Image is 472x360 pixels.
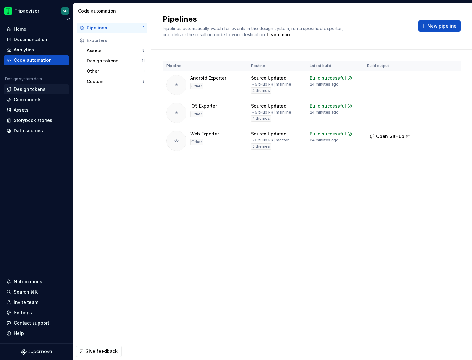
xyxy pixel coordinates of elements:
[4,7,12,15] img: 0ed0e8b8-9446-497d-bad0-376821b19aa5.png
[310,110,338,115] div: 24 minutes ago
[142,69,145,74] div: 3
[87,78,142,85] div: Custom
[87,47,142,54] div: Assets
[84,56,147,66] button: Design tokens11
[4,24,69,34] a: Home
[142,58,145,63] div: 11
[427,23,457,29] span: New pipeline
[14,289,38,295] div: Search ⌘K
[4,45,69,55] a: Analytics
[78,8,149,14] div: Code automation
[273,110,275,114] span: |
[190,83,203,89] div: Other
[87,68,142,74] div: Other
[251,110,291,115] div: → GitHub PR mainline
[14,86,45,93] div: Design tokens
[14,320,49,326] div: Contact support
[5,77,42,82] div: Design system data
[190,103,217,109] div: iOS Exporter
[252,144,270,149] span: 5 themes
[14,8,39,14] div: Tripadvisor
[267,32,291,38] a: Learn more
[310,131,346,137] div: Build successful
[14,310,32,316] div: Settings
[142,79,145,84] div: 3
[310,75,346,81] div: Build successful
[14,107,29,113] div: Assets
[14,278,42,285] div: Notifications
[84,77,147,87] button: Custom3
[84,45,147,56] button: Assets8
[84,66,147,76] button: Other3
[76,346,122,357] button: Give feedback
[87,25,142,31] div: Pipelines
[247,61,306,71] th: Routine
[367,135,413,140] a: Open GitHub
[310,138,338,143] div: 24 minutes ago
[87,37,145,44] div: Exporters
[63,8,68,13] div: MJ
[251,103,286,109] div: Source Updated
[4,34,69,45] a: Documentation
[1,4,71,18] button: TripadvisorMJ
[4,84,69,94] a: Design tokens
[266,33,292,37] span: .
[4,328,69,338] button: Help
[163,14,411,24] h2: Pipelines
[251,82,291,87] div: → GitHub PR mainline
[376,133,404,140] span: Open GitHub
[273,138,275,142] span: |
[4,105,69,115] a: Assets
[251,131,286,137] div: Source Updated
[142,48,145,53] div: 8
[4,115,69,125] a: Storybook stories
[14,117,52,124] div: Storybook stories
[163,61,247,71] th: Pipeline
[87,58,142,64] div: Design tokens
[251,138,289,143] div: → GitHub PR master
[306,61,363,71] th: Latest build
[4,318,69,328] button: Contact support
[4,55,69,65] a: Code automation
[252,116,270,121] span: 4 themes
[190,131,219,137] div: Web Exporter
[190,139,203,145] div: Other
[310,82,338,87] div: 24 minutes ago
[273,82,275,87] span: |
[85,348,118,354] span: Give feedback
[142,25,145,30] div: 3
[21,349,52,355] svg: Supernova Logo
[14,330,24,336] div: Help
[14,128,43,134] div: Data sources
[4,95,69,105] a: Components
[4,277,69,287] button: Notifications
[190,75,226,81] div: Android Exporter
[14,26,26,32] div: Home
[163,26,344,37] span: Pipelines automatically watch for events in the design system, run a specified exporter, and deli...
[4,287,69,297] button: Search ⌘K
[4,308,69,318] a: Settings
[14,57,52,63] div: Code automation
[64,15,73,24] button: Collapse sidebar
[14,47,34,53] div: Analytics
[14,36,47,43] div: Documentation
[190,111,203,117] div: Other
[4,297,69,307] a: Invite team
[367,131,413,142] button: Open GitHub
[252,88,270,93] span: 4 themes
[251,75,286,81] div: Source Updated
[4,126,69,136] a: Data sources
[77,23,147,33] button: Pipelines3
[310,103,346,109] div: Build successful
[418,20,461,32] button: New pipeline
[14,97,42,103] div: Components
[14,299,38,305] div: Invite team
[363,61,418,71] th: Build output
